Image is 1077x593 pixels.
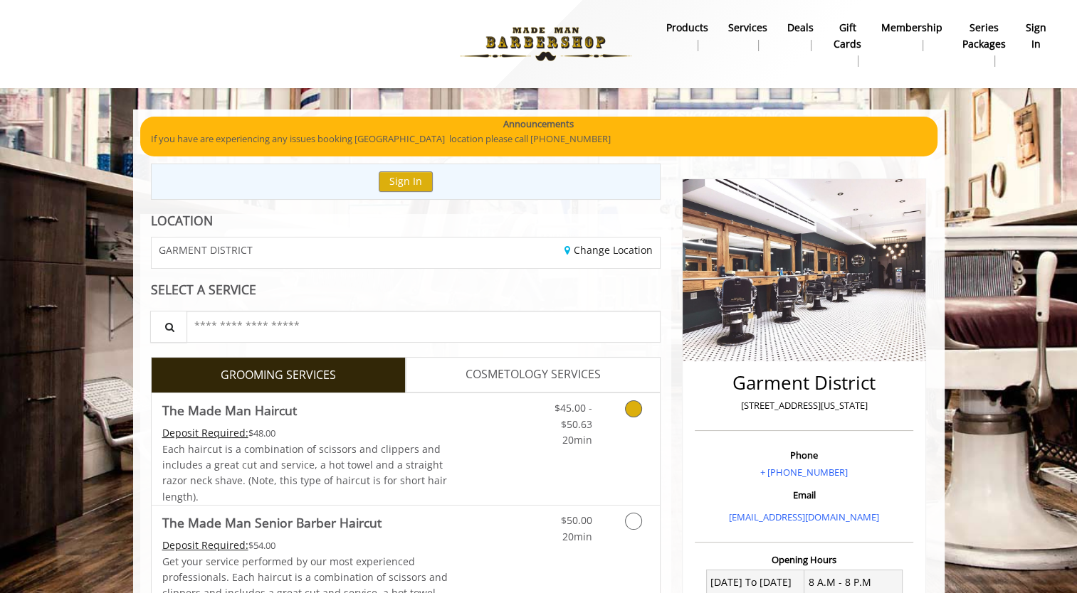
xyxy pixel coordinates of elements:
[729,511,879,523] a: [EMAIL_ADDRESS][DOMAIN_NAME]
[162,442,447,503] span: Each haircut is a combination of scissors and clippers and includes a great cut and service, a ho...
[466,365,601,384] span: COSMETOLOGY SERVICES
[698,398,910,413] p: [STREET_ADDRESS][US_STATE]
[221,366,336,385] span: GROOMING SERVICES
[151,283,661,296] div: SELECT A SERVICE
[162,425,448,441] div: $48.00
[666,20,708,36] b: products
[760,466,848,479] a: + [PHONE_NUMBER]
[728,20,767,36] b: Services
[695,555,913,565] h3: Opening Hours
[698,373,910,393] h2: Garment District
[503,117,574,132] b: Announcements
[554,401,592,430] span: $45.00 - $50.63
[787,20,814,36] b: Deals
[159,245,253,255] span: GARMENT DISTRICT
[562,530,592,543] span: 20min
[881,20,942,36] b: Membership
[777,18,824,55] a: DealsDeals
[150,311,187,343] button: Service Search
[162,538,248,552] span: This service needs some Advance to be paid before we block your appointment
[162,426,248,439] span: This service needs some Advance to be paid before we block your appointment
[952,18,1016,70] a: Series packagesSeries packages
[698,450,910,460] h3: Phone
[162,538,448,553] div: $54.00
[151,212,213,229] b: LOCATION
[871,18,952,55] a: MembershipMembership
[656,18,718,55] a: Productsproducts
[834,20,861,52] b: gift cards
[151,132,927,146] p: If you have are experiencing any issues booking [GEOGRAPHIC_DATA] location please call [PHONE_NUM...
[562,433,592,447] span: 20min
[448,5,643,83] img: Made Man Barbershop logo
[162,400,297,420] b: The Made Man Haircut
[824,18,871,70] a: Gift cardsgift cards
[718,18,777,55] a: ServicesServices
[564,243,653,257] a: Change Location
[1016,18,1056,55] a: sign insign in
[1026,20,1046,52] b: sign in
[560,513,592,527] span: $50.00
[379,171,433,192] button: Sign In
[162,513,382,533] b: The Made Man Senior Barber Haircut
[698,490,910,500] h3: Email
[962,20,1006,52] b: Series packages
